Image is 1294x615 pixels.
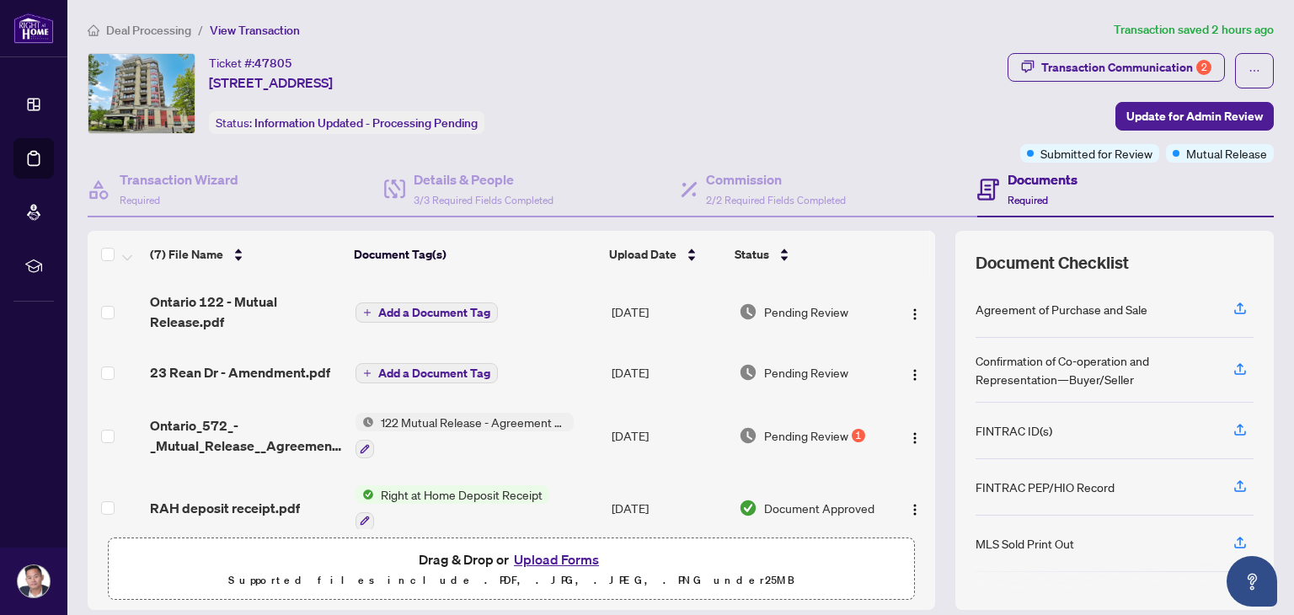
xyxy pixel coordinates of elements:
[198,20,203,40] li: /
[908,431,922,445] img: Logo
[1196,60,1211,75] div: 2
[976,421,1052,440] div: FINTRAC ID(s)
[374,413,574,431] span: 122 Mutual Release - Agreement of Purchase and Sale
[605,472,732,544] td: [DATE]
[414,169,553,190] h4: Details & People
[363,308,372,317] span: plus
[254,115,478,131] span: Information Updated - Processing Pending
[901,422,928,449] button: Logo
[605,278,732,345] td: [DATE]
[1040,144,1152,163] span: Submitted for Review
[764,302,848,321] span: Pending Review
[363,369,372,377] span: plus
[1114,20,1274,40] article: Transaction saved 2 hours ago
[728,231,885,278] th: Status
[509,548,604,570] button: Upload Forms
[735,245,769,264] span: Status
[88,54,195,133] img: IMG-C12211215_1.jpg
[356,302,498,324] button: Add a Document Tag
[18,565,50,597] img: Profile Icon
[347,231,602,278] th: Document Tag(s)
[1186,144,1267,163] span: Mutual Release
[143,231,347,278] th: (7) File Name
[120,169,238,190] h4: Transaction Wizard
[1008,169,1077,190] h4: Documents
[378,307,490,318] span: Add a Document Tag
[1126,103,1263,130] span: Update for Admin Review
[356,302,498,323] button: Add a Document Tag
[976,478,1115,496] div: FINTRAC PEP/HIO Record
[150,498,300,518] span: RAH deposit receipt.pdf
[209,111,484,134] div: Status:
[209,53,292,72] div: Ticket #:
[356,485,374,504] img: Status Icon
[356,362,498,384] button: Add a Document Tag
[1008,194,1048,206] span: Required
[1249,65,1260,77] span: ellipsis
[602,231,729,278] th: Upload Date
[1041,54,1211,81] div: Transaction Communication
[764,426,848,445] span: Pending Review
[150,245,223,264] span: (7) File Name
[764,363,848,382] span: Pending Review
[739,363,757,382] img: Document Status
[901,298,928,325] button: Logo
[605,399,732,472] td: [DATE]
[419,548,604,570] span: Drag & Drop or
[109,538,914,601] span: Drag & Drop orUpload FormsSupported files include .PDF, .JPG, .JPEG, .PNG under25MB
[739,302,757,321] img: Document Status
[150,415,341,456] span: Ontario_572_-_Mutual_Release__Agreement_of_Purchase_and_Sale_8.pdf
[356,413,374,431] img: Status Icon
[901,495,928,521] button: Logo
[374,485,549,504] span: Right at Home Deposit Receipt
[976,300,1147,318] div: Agreement of Purchase and Sale
[88,24,99,36] span: home
[150,362,330,382] span: 23 Rean Dr - Amendment.pdf
[976,534,1074,553] div: MLS Sold Print Out
[254,56,292,71] span: 47805
[739,499,757,517] img: Document Status
[356,485,549,531] button: Status IconRight at Home Deposit Receipt
[209,72,333,93] span: [STREET_ADDRESS]
[119,570,904,591] p: Supported files include .PDF, .JPG, .JPEG, .PNG under 25 MB
[378,367,490,379] span: Add a Document Tag
[976,351,1213,388] div: Confirmation of Co-operation and Representation—Buyer/Seller
[414,194,553,206] span: 3/3 Required Fields Completed
[706,169,846,190] h4: Commission
[706,194,846,206] span: 2/2 Required Fields Completed
[13,13,54,44] img: logo
[1115,102,1274,131] button: Update for Admin Review
[908,368,922,382] img: Logo
[764,499,874,517] span: Document Approved
[210,23,300,38] span: View Transaction
[908,307,922,321] img: Logo
[356,363,498,383] button: Add a Document Tag
[901,359,928,386] button: Logo
[739,426,757,445] img: Document Status
[356,413,574,458] button: Status Icon122 Mutual Release - Agreement of Purchase and Sale
[976,251,1129,275] span: Document Checklist
[1227,556,1277,607] button: Open asap
[120,194,160,206] span: Required
[1008,53,1225,82] button: Transaction Communication2
[605,345,732,399] td: [DATE]
[908,503,922,516] img: Logo
[609,245,676,264] span: Upload Date
[106,23,191,38] span: Deal Processing
[852,429,865,442] div: 1
[150,291,341,332] span: Ontario 122 - Mutual Release.pdf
